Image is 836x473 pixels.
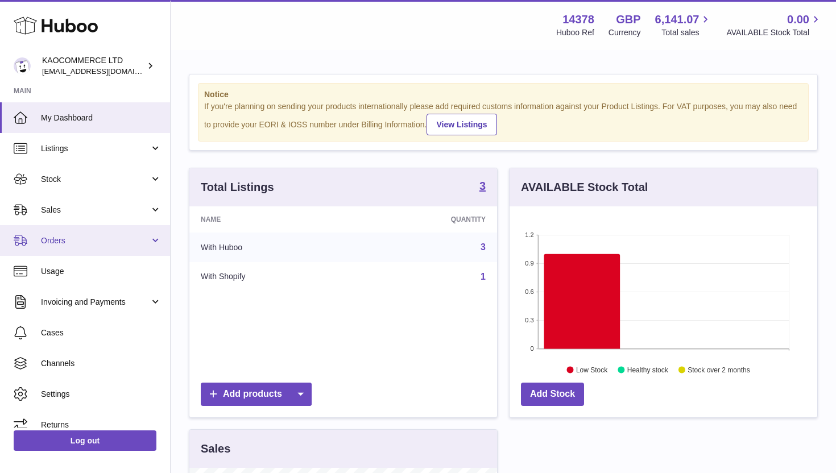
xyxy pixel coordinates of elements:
[42,67,167,76] span: [EMAIL_ADDRESS][DOMAIN_NAME]
[688,366,750,374] text: Stock over 2 months
[525,260,533,267] text: 0.9
[201,180,274,195] h3: Total Listings
[41,143,150,154] span: Listings
[204,101,802,135] div: If you're planning on sending your products internationally please add required customs informati...
[41,297,150,308] span: Invoicing and Payments
[41,174,150,185] span: Stock
[655,12,700,27] span: 6,141.07
[525,231,533,238] text: 1.2
[479,180,486,192] strong: 3
[525,288,533,295] text: 0.6
[42,55,144,77] div: KAOCOMMERCE LTD
[189,262,355,292] td: With Shopify
[481,272,486,281] a: 1
[609,27,641,38] div: Currency
[481,242,486,252] a: 3
[41,327,162,338] span: Cases
[787,12,809,27] span: 0.00
[521,180,648,195] h3: AVAILABLE Stock Total
[355,206,497,233] th: Quantity
[41,358,162,369] span: Channels
[530,345,533,352] text: 0
[726,27,822,38] span: AVAILABLE Stock Total
[655,12,713,38] a: 6,141.07 Total sales
[627,366,669,374] text: Healthy stock
[41,113,162,123] span: My Dashboard
[427,114,496,135] a: View Listings
[521,383,584,406] a: Add Stock
[41,235,150,246] span: Orders
[41,266,162,277] span: Usage
[556,27,594,38] div: Huboo Ref
[525,317,533,323] text: 0.3
[616,12,640,27] strong: GBP
[14,430,156,451] a: Log out
[201,383,312,406] a: Add products
[201,441,230,457] h3: Sales
[661,27,712,38] span: Total sales
[41,420,162,430] span: Returns
[189,233,355,262] td: With Huboo
[41,205,150,215] span: Sales
[204,89,802,100] strong: Notice
[576,366,608,374] text: Low Stock
[189,206,355,233] th: Name
[479,180,486,194] a: 3
[41,389,162,400] span: Settings
[562,12,594,27] strong: 14378
[14,57,31,74] img: hello@lunera.co.uk
[726,12,822,38] a: 0.00 AVAILABLE Stock Total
